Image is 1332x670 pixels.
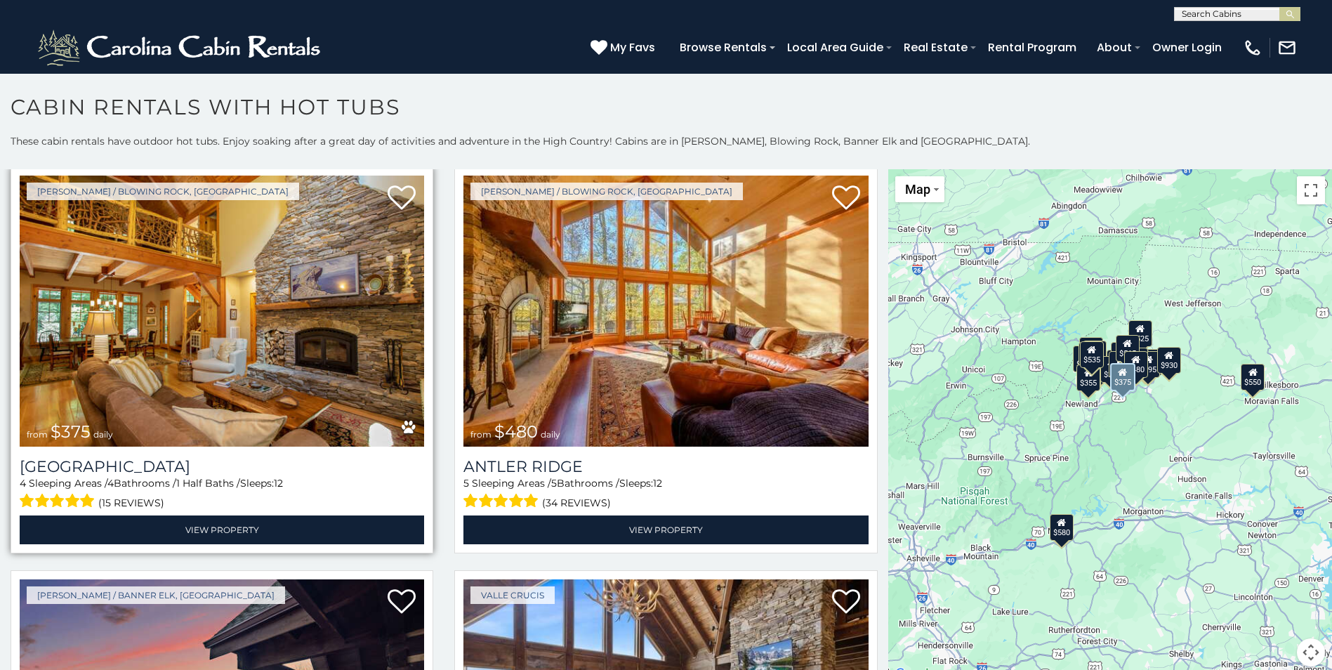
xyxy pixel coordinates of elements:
[98,494,164,512] span: (15 reviews)
[1241,364,1265,390] div: $550
[27,429,48,440] span: from
[897,35,975,60] a: Real Estate
[542,494,611,512] span: (34 reviews)
[463,176,868,447] a: Antler Ridge from $480 daily
[1277,38,1297,58] img: mail-regular-white.png
[1136,351,1160,378] div: $695
[20,457,424,476] h3: Mountain Song Lodge
[274,477,283,490] span: 12
[1050,514,1074,541] div: $580
[20,176,424,447] img: Mountain Song Lodge
[93,429,113,440] span: daily
[35,27,327,69] img: White-1-2.png
[905,182,930,197] span: Map
[1079,341,1103,368] div: $535
[20,515,424,544] a: View Property
[832,184,860,214] a: Add to favorites
[832,588,860,617] a: Add to favorites
[176,477,240,490] span: 1 Half Baths /
[653,477,662,490] span: 12
[463,476,868,512] div: Sleeping Areas / Bathrooms / Sleeps:
[1109,351,1133,378] div: $485
[780,35,890,60] a: Local Area Guide
[1083,341,1107,367] div: $230
[895,176,944,202] button: Change map style
[20,477,26,490] span: 4
[1124,348,1148,374] div: $395
[1076,364,1100,391] div: $355
[388,184,416,214] a: Add to favorites
[107,477,114,490] span: 4
[541,429,560,440] span: daily
[1079,342,1102,369] div: $395
[388,588,416,617] a: Add to favorites
[1110,363,1135,391] div: $375
[51,421,91,442] span: $375
[463,477,469,490] span: 5
[610,39,655,56] span: My Favs
[1090,35,1139,60] a: About
[591,39,659,57] a: My Favs
[1123,351,1147,378] div: $480
[470,429,492,440] span: from
[1073,346,1097,372] div: $650
[20,476,424,512] div: Sleeping Areas / Bathrooms / Sleeps:
[1138,349,1162,376] div: $380
[1297,176,1325,204] button: Toggle fullscreen view
[1128,320,1152,347] div: $525
[470,183,743,200] a: [PERSON_NAME] / Blowing Rock, [GEOGRAPHIC_DATA]
[551,477,557,490] span: 5
[673,35,774,60] a: Browse Rentals
[1156,347,1180,374] div: $930
[27,183,299,200] a: [PERSON_NAME] / Blowing Rock, [GEOGRAPHIC_DATA]
[494,421,538,442] span: $480
[1297,638,1325,666] button: Map camera controls
[20,176,424,447] a: Mountain Song Lodge from $375 daily
[1115,335,1139,362] div: $565
[27,586,285,604] a: [PERSON_NAME] / Banner Elk, [GEOGRAPHIC_DATA]
[463,176,868,447] img: Antler Ridge
[1079,337,1103,364] div: $310
[1243,38,1262,58] img: phone-regular-white.png
[981,35,1083,60] a: Rental Program
[470,586,555,604] a: Valle Crucis
[463,515,868,544] a: View Property
[1145,35,1229,60] a: Owner Login
[463,457,868,476] a: Antler Ridge
[20,457,424,476] a: [GEOGRAPHIC_DATA]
